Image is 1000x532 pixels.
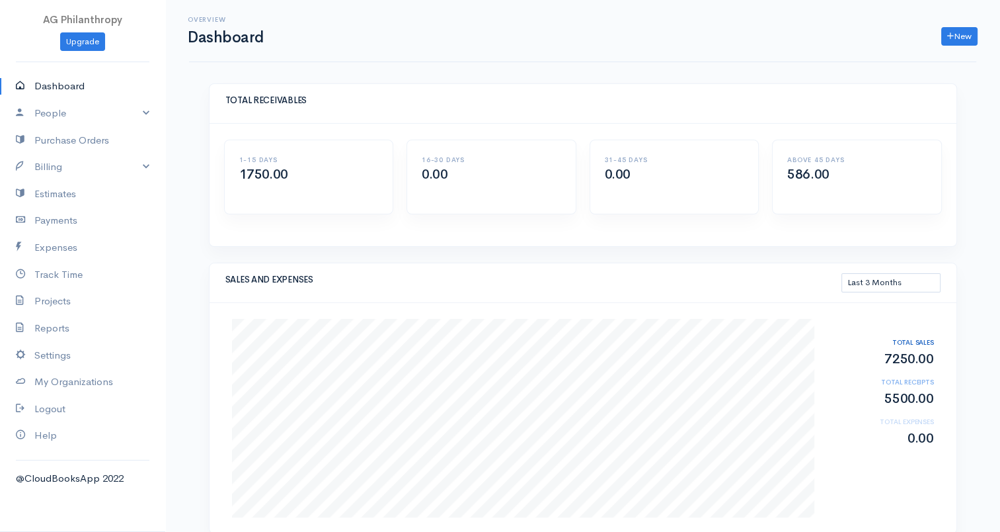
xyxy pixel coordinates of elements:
[827,378,933,386] h6: TOTAL RECEIPTS
[188,29,264,46] h1: Dashboard
[225,96,941,105] h5: TOTAL RECEIVABLES
[239,156,379,163] h6: 1-15 DAYS
[787,166,829,183] span: 586.00
[605,166,631,183] span: 0.00
[188,16,264,23] h6: Overview
[787,156,927,163] h6: ABOVE 45 DAYS
[239,166,288,183] span: 1750.00
[827,392,933,406] h2: 5500.00
[605,156,744,163] h6: 31-45 DAYS
[225,275,841,285] h5: SALES AND EXPENSES
[16,471,149,486] div: @CloudBooksApp 2022
[827,418,933,425] h6: TOTAL EXPENSES
[422,156,561,163] h6: 16-30 DAYS
[43,13,122,26] span: AG Philanthropy
[827,431,933,446] h2: 0.00
[60,32,105,52] a: Upgrade
[941,27,978,46] a: New
[827,339,933,346] h6: TOTAL SALES
[827,352,933,367] h2: 7250.00
[422,166,447,183] span: 0.00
